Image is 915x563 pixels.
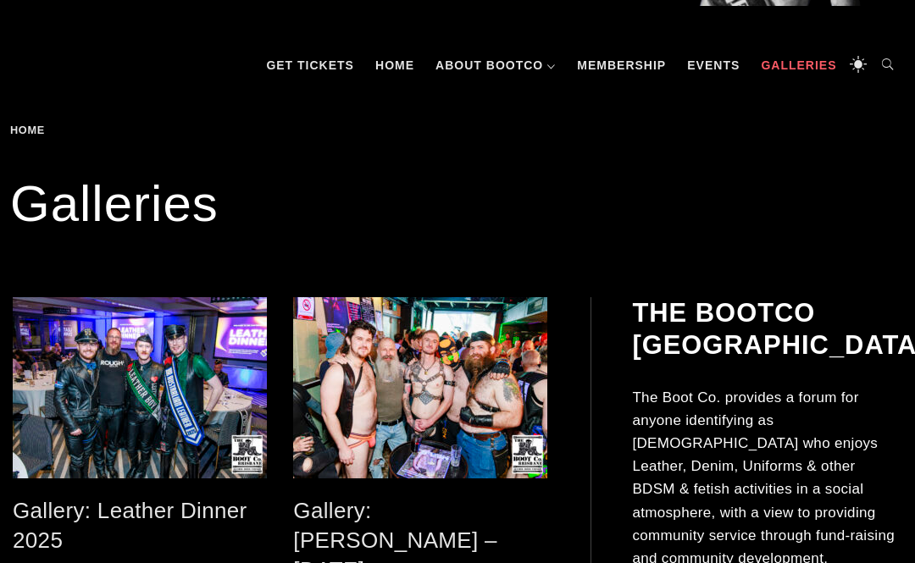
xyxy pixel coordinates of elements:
[752,40,845,91] a: Galleries
[10,124,142,136] div: Breadcrumbs
[10,124,51,136] a: Home
[568,40,674,91] a: Membership
[427,40,564,91] a: About BootCo
[10,170,905,238] h1: Galleries
[13,498,247,553] a: Gallery: Leather Dinner 2025
[679,40,748,91] a: Events
[258,40,363,91] a: GET TICKETS
[632,297,902,360] h2: The BootCo [GEOGRAPHIC_DATA]
[367,40,423,91] a: Home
